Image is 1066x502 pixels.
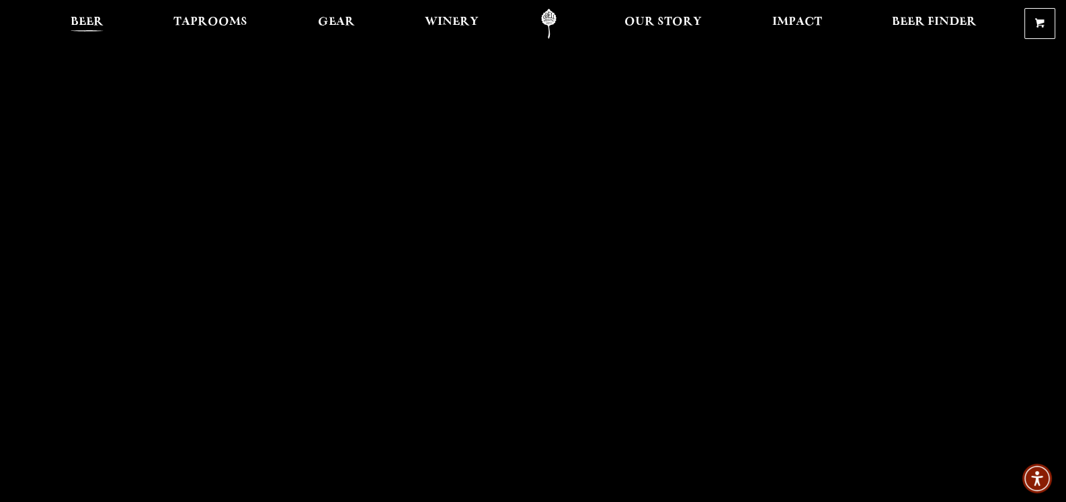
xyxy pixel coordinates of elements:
[425,17,479,28] span: Winery
[624,17,702,28] span: Our Story
[71,17,104,28] span: Beer
[616,9,710,39] a: Our Story
[1022,464,1052,493] div: Accessibility Menu
[173,17,247,28] span: Taprooms
[524,9,574,39] a: Odell Home
[772,17,822,28] span: Impact
[318,17,355,28] span: Gear
[892,17,977,28] span: Beer Finder
[764,9,831,39] a: Impact
[416,9,487,39] a: Winery
[883,9,985,39] a: Beer Finder
[165,9,256,39] a: Taprooms
[309,9,364,39] a: Gear
[62,9,112,39] a: Beer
